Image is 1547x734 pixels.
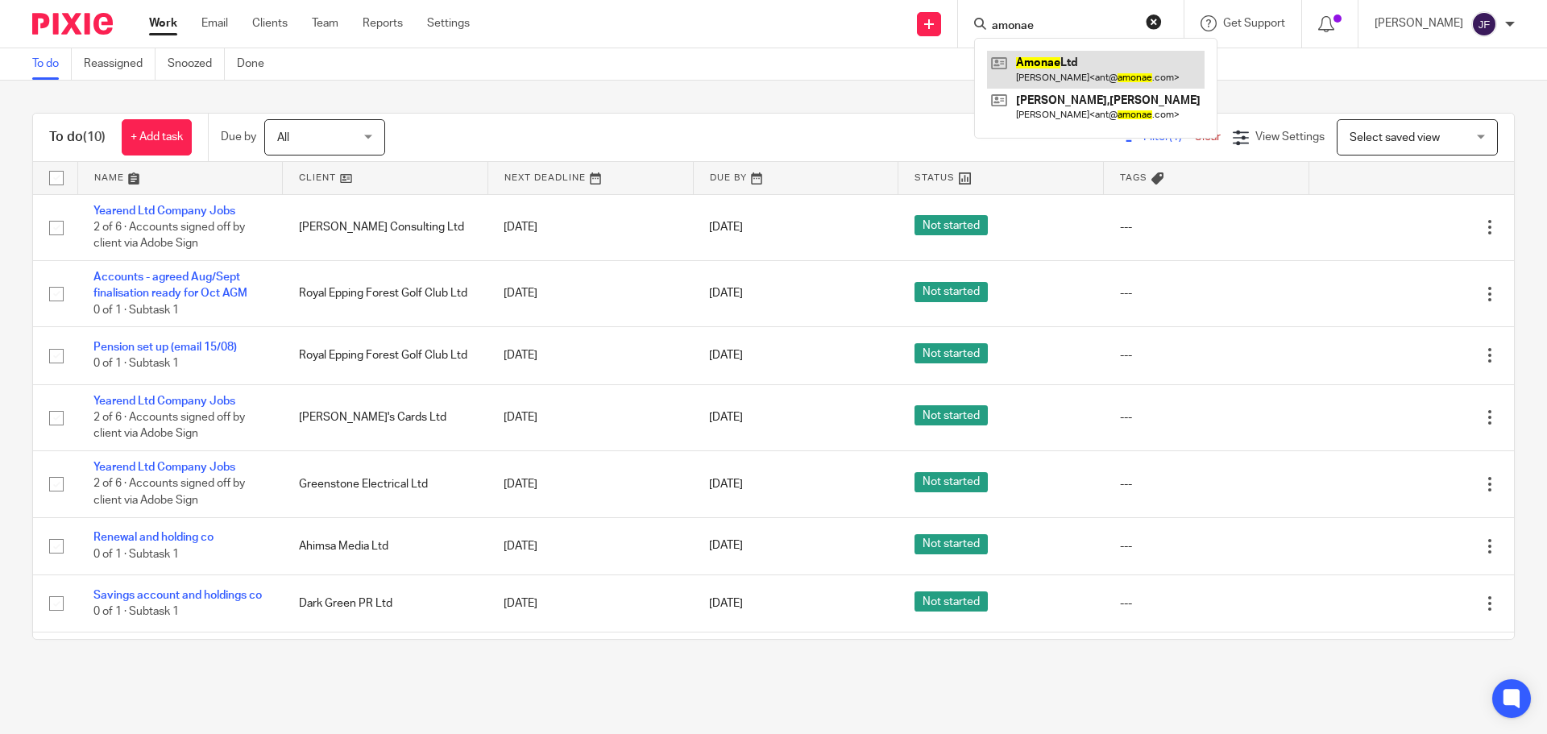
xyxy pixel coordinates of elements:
td: Ahimsa Media Ltd [283,517,488,574]
h1: To do [49,129,106,146]
span: Select saved view [1350,132,1440,143]
span: [DATE] [709,598,743,609]
span: Not started [915,591,988,612]
img: svg%3E [1471,11,1497,37]
span: [DATE] [709,350,743,361]
td: Royal Epping Forest Golf Club Ltd [283,260,488,326]
a: Settings [427,15,470,31]
a: To do [32,48,72,80]
td: [DATE] [487,517,693,574]
div: --- [1120,476,1293,492]
input: Search [990,19,1135,34]
a: Accounts - agreed Aug/Sept finalisation ready for Oct AGM [93,272,247,299]
td: [DATE] [487,194,693,260]
a: Yearend Ltd Company Jobs [93,462,235,473]
td: [PERSON_NAME] Consulting Ltd [283,194,488,260]
a: Savings account and holdings co [93,590,262,601]
span: 0 of 1 · Subtask 1 [93,305,179,316]
span: 0 of 1 · Subtask 1 [93,359,179,370]
span: Not started [915,405,988,425]
span: 2 of 6 · Accounts signed off by client via Adobe Sign [93,412,245,440]
td: [DATE] [487,451,693,517]
span: Tags [1120,173,1147,182]
a: Team [312,15,338,31]
span: (10) [83,131,106,143]
button: Clear [1146,14,1162,30]
span: Not started [915,215,988,235]
span: [DATE] [709,541,743,552]
a: Reassigned [84,48,156,80]
span: [DATE] [709,222,743,233]
a: Email [201,15,228,31]
p: Due by [221,129,256,145]
td: [DATE] [487,260,693,326]
p: [PERSON_NAME] [1375,15,1463,31]
div: --- [1120,347,1293,363]
span: 2 of 6 · Accounts signed off by client via Adobe Sign [93,479,245,507]
span: All [277,132,289,143]
div: --- [1120,285,1293,301]
td: [PERSON_NAME]'s Cards Ltd [283,384,488,450]
a: Work [149,15,177,31]
a: Clients [252,15,288,31]
span: [DATE] [709,479,743,490]
td: [PERSON_NAME] [283,632,488,690]
span: Not started [915,472,988,492]
a: + Add task [122,119,192,156]
a: Yearend Ltd Company Jobs [93,396,235,407]
div: --- [1120,219,1293,235]
td: Dark Green PR Ltd [283,574,488,632]
td: [DATE] [487,384,693,450]
span: 2 of 6 · Accounts signed off by client via Adobe Sign [93,222,245,250]
span: 0 of 1 · Subtask 1 [93,549,179,560]
span: [DATE] [709,412,743,423]
span: [DATE] [709,288,743,300]
a: Yearend Ltd Company Jobs [93,205,235,217]
td: [DATE] [487,574,693,632]
span: View Settings [1255,131,1325,143]
a: Snoozed [168,48,225,80]
a: Pension set up (email 15/08) [93,342,237,353]
a: Reports [363,15,403,31]
span: 0 of 1 · Subtask 1 [93,606,179,617]
a: Renewal and holding co [93,532,214,543]
td: Greenstone Electrical Ltd [283,451,488,517]
div: --- [1120,538,1293,554]
span: Get Support [1223,18,1285,29]
span: Not started [915,282,988,302]
a: Done [237,48,276,80]
div: --- [1120,409,1293,425]
img: Pixie [32,13,113,35]
span: Not started [915,534,988,554]
td: [DATE] [487,327,693,384]
div: --- [1120,595,1293,612]
span: Not started [915,343,988,363]
td: Royal Epping Forest Golf Club Ltd [283,327,488,384]
td: [DATE] [487,632,693,690]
